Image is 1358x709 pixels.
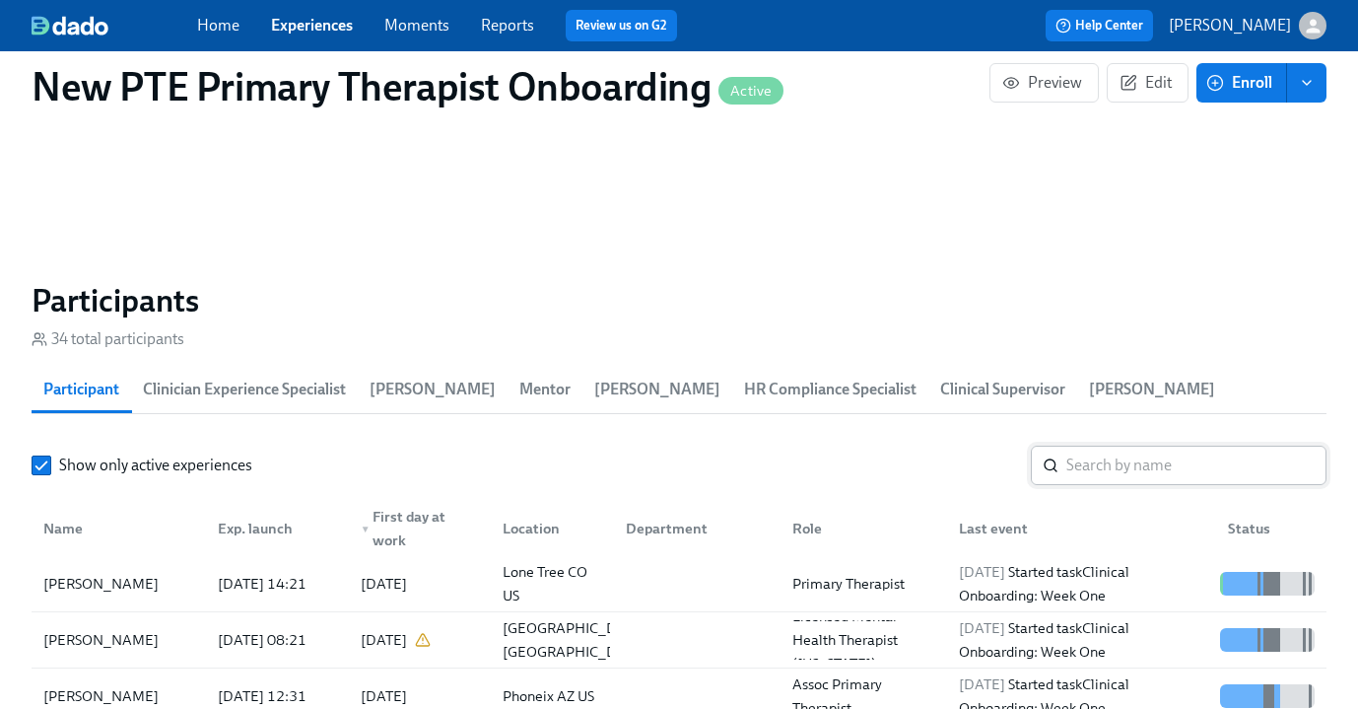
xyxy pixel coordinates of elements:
[43,376,119,403] span: Participant
[1169,15,1291,36] p: [PERSON_NAME]
[1287,63,1326,103] button: enroll
[1123,73,1172,93] span: Edit
[940,376,1065,403] span: Clinical Supervisor
[610,509,777,548] div: Department
[618,517,777,540] div: Department
[495,593,655,687] div: [US_STATE][GEOGRAPHIC_DATA] [GEOGRAPHIC_DATA] [GEOGRAPHIC_DATA]
[345,509,488,548] div: ▼First day at work
[32,63,783,110] h1: New PTE Primary Therapist Onboarding
[943,509,1212,548] div: Last event
[784,572,943,596] div: Primary Therapist
[744,376,917,403] span: HR Compliance Specialist
[35,628,202,652] div: [PERSON_NAME]
[959,675,1005,693] span: [DATE]
[1006,73,1082,93] span: Preview
[566,10,677,41] button: Review us on G2
[197,16,239,35] a: Home
[951,560,1212,607] div: Started task Clinical Onboarding: Week One
[271,16,353,35] a: Experiences
[35,509,202,548] div: Name
[951,517,1212,540] div: Last event
[202,509,345,548] div: Exp. launch
[32,281,1326,320] h2: Participants
[576,16,667,35] a: Review us on G2
[210,628,345,652] div: [DATE] 08:21
[1196,63,1287,103] button: Enroll
[495,560,610,607] div: Lone Tree CO US
[32,556,1326,612] div: [PERSON_NAME][DATE] 14:21[DATE]Lone Tree CO USPrimary Therapist[DATE] Started taskClinical Onboar...
[59,455,252,476] span: Show only active experiences
[1089,376,1215,403] span: [PERSON_NAME]
[784,604,943,675] div: Licensed Mental Health Therapist ([US_STATE])
[210,517,345,540] div: Exp. launch
[1169,12,1326,39] button: [PERSON_NAME]
[361,628,407,652] div: [DATE]
[361,572,407,596] div: [DATE]
[519,376,571,403] span: Mentor
[35,684,202,708] div: [PERSON_NAME]
[361,525,371,534] span: ▼
[35,517,202,540] div: Name
[487,509,610,548] div: Location
[384,16,449,35] a: Moments
[1066,446,1326,485] input: Search by name
[594,376,720,403] span: [PERSON_NAME]
[361,684,407,708] div: [DATE]
[1046,10,1153,41] button: Help Center
[1220,517,1323,540] div: Status
[32,16,197,35] a: dado
[777,509,943,548] div: Role
[1055,16,1143,35] span: Help Center
[210,684,345,708] div: [DATE] 12:31
[784,517,943,540] div: Role
[718,84,783,99] span: Active
[143,376,346,403] span: Clinician Experience Specialist
[370,376,496,403] span: [PERSON_NAME]
[495,684,610,708] div: Phoneix AZ US
[951,616,1212,664] div: Started task Clinical Onboarding: Week One
[32,612,1326,669] div: [PERSON_NAME][DATE] 08:21[DATE][US_STATE][GEOGRAPHIC_DATA] [GEOGRAPHIC_DATA] [GEOGRAPHIC_DATA]Lic...
[959,619,1005,637] span: [DATE]
[353,505,488,552] div: First day at work
[495,517,610,540] div: Location
[415,632,431,648] svg: This date applies to this experience only. It differs from the user's profile (2025/09/16).
[1210,73,1272,93] span: Enroll
[481,16,534,35] a: Reports
[210,572,345,596] div: [DATE] 14:21
[32,328,184,350] div: 34 total participants
[959,563,1005,581] span: [DATE]
[35,572,202,596] div: [PERSON_NAME]
[1212,509,1323,548] div: Status
[989,63,1099,103] button: Preview
[1107,63,1188,103] button: Edit
[32,16,108,35] img: dado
